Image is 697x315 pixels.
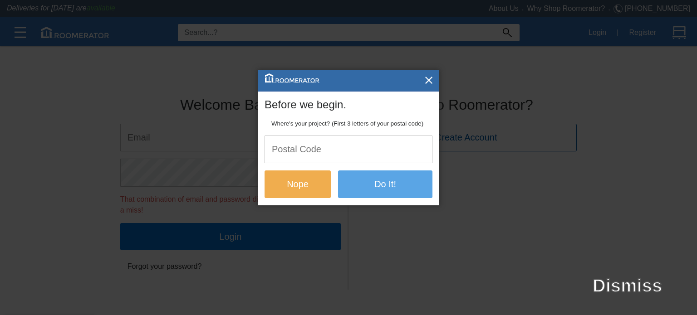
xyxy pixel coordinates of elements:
[424,76,433,85] img: X_Button.png
[271,119,423,128] label: Where's your project? (First 3 letters of your postal code)
[265,92,432,111] h4: Before we begin.
[265,73,319,82] img: roomerator-logo.svg
[338,170,432,198] button: Do It!
[265,170,331,198] button: Nope
[265,136,432,163] input: Postal Code
[593,272,662,299] label: Dismiss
